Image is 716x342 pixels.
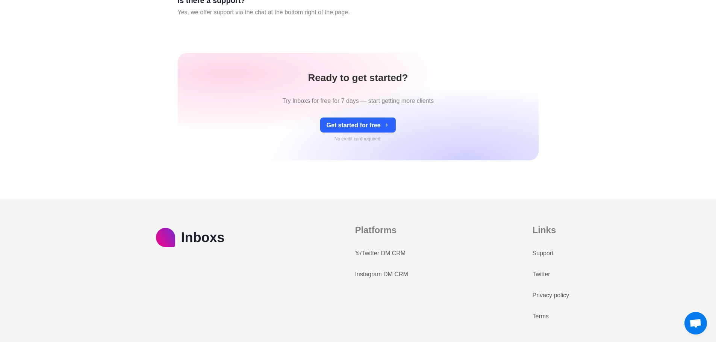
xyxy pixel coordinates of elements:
[175,223,231,252] h2: Inboxs
[533,270,550,279] a: Twitter
[320,118,395,133] button: Get started for free
[355,270,408,279] a: Instagram DM CRM
[355,249,406,258] a: 𝕏/Twitter DM CRM
[355,225,397,235] b: Platforms
[282,96,434,105] p: Try Inboxs for free for 7 days — start getting more clients
[684,312,707,334] a: Ouvrir le chat
[308,71,408,84] h1: Ready to get started?
[178,8,350,17] p: Yes, we offer support via the chat at the bottom right of the page.
[533,249,554,258] a: Support
[533,225,556,235] b: Links
[335,136,381,142] p: No credit card required.
[156,228,175,247] img: logo
[533,291,569,300] a: Privacy policy
[533,312,549,321] a: Terms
